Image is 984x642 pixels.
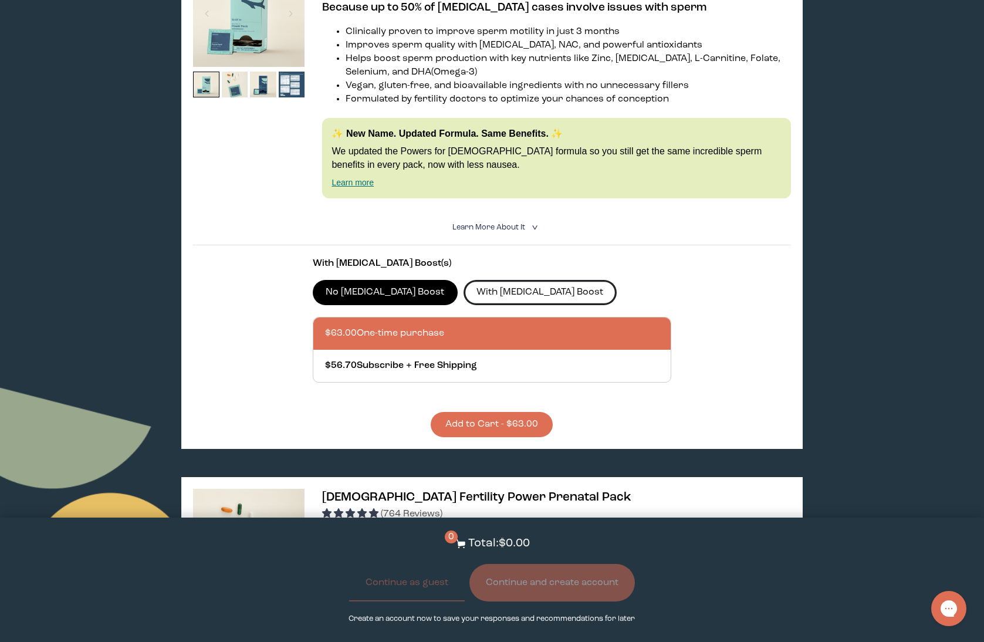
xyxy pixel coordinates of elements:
label: No [MEDICAL_DATA] Boost [313,280,458,305]
img: thumbnail image [279,72,305,98]
li: Improves sperm quality with [MEDICAL_DATA], NAC, and powerful antioxidants [346,39,790,52]
button: Continue and create account [469,564,635,602]
p: With [MEDICAL_DATA] Boost(s) [313,257,671,271]
p: Create an account now to save your responses and recommendations for later [349,613,635,624]
p: We updated the Powers for [DEMOGRAPHIC_DATA] formula so you still get the same incredible sperm b... [332,145,781,171]
iframe: Gorgias live chat messenger [925,587,972,630]
a: Learn more [332,178,374,187]
img: thumbnail image [193,72,219,98]
img: thumbnail image [193,489,305,600]
span: [DEMOGRAPHIC_DATA] Fertility Power Prenatal Pack [322,491,631,504]
img: thumbnail image [222,72,248,98]
span: Learn More About it [452,224,525,231]
label: With [MEDICAL_DATA] Boost [464,280,617,305]
li: Clinically proven to improve sperm motility in just 3 months [346,25,790,39]
span: 0 [445,531,458,543]
li: Helps boost sperm production with key nutrients like Zinc, [MEDICAL_DATA], L-Carnitine, Folate, S... [346,52,790,79]
p: Total: $0.00 [468,535,530,552]
button: Continue as guest [349,564,465,602]
span: 4.95 stars [322,509,381,519]
strong: ✨ New Name. Updated Formula. Same Benefits. ✨ [332,129,563,138]
li: Formulated by fertility doctors to optimize your chances of conception [346,93,790,106]
img: thumbnail image [250,72,276,98]
span: (764 Reviews) [381,509,442,519]
summary: Learn More About it < [452,222,531,233]
i: < [528,224,539,231]
button: Add to Cart - $63.00 [431,412,553,437]
li: Vegan, gluten-free, and bioavailable ingredients with no unnecessary fillers [346,79,790,93]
